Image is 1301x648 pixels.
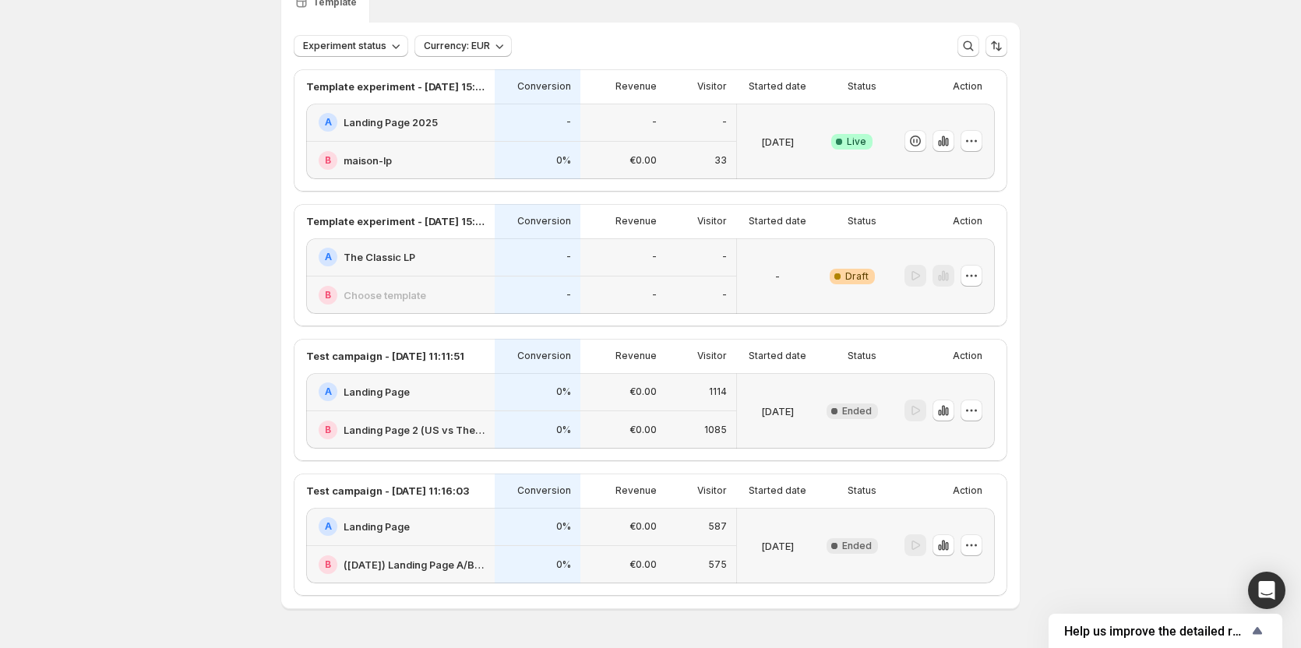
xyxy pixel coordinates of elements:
[842,405,872,417] span: Ended
[566,251,571,263] p: -
[722,116,727,129] p: -
[344,384,410,400] h2: Landing Page
[517,80,571,93] p: Conversion
[847,136,866,148] span: Live
[325,116,332,129] h2: A
[424,40,490,52] span: Currency: EUR
[325,154,331,167] h2: B
[749,350,806,362] p: Started date
[344,153,392,168] h2: maison-lp
[344,557,485,572] h2: ([DATE]) Landing Page A/B ([DATE])
[556,154,571,167] p: 0%
[652,251,657,263] p: -
[1248,572,1285,609] div: Open Intercom Messenger
[325,251,332,263] h2: A
[697,80,727,93] p: Visitor
[708,558,727,571] p: 575
[722,289,727,301] p: -
[629,386,657,398] p: €0.00
[325,520,332,533] h2: A
[325,424,331,436] h2: B
[1064,622,1267,640] button: Show survey - Help us improve the detailed report for A/B campaigns
[306,483,469,498] p: Test campaign - [DATE] 11:16:03
[985,35,1007,57] button: Sort the results
[325,386,332,398] h2: A
[697,215,727,227] p: Visitor
[749,215,806,227] p: Started date
[775,269,780,284] p: -
[697,350,727,362] p: Visitor
[629,424,657,436] p: €0.00
[629,558,657,571] p: €0.00
[848,350,876,362] p: Status
[652,289,657,301] p: -
[953,484,982,497] p: Action
[697,484,727,497] p: Visitor
[749,80,806,93] p: Started date
[708,520,727,533] p: 587
[306,79,485,94] p: Template experiment - [DATE] 15:48:34
[325,558,331,571] h2: B
[306,348,464,364] p: Test campaign - [DATE] 11:11:51
[629,520,657,533] p: €0.00
[761,134,794,150] p: [DATE]
[556,424,571,436] p: 0%
[517,350,571,362] p: Conversion
[344,114,438,130] h2: Landing Page 2025
[306,213,485,229] p: Template experiment - [DATE] 15:50:04
[722,251,727,263] p: -
[556,386,571,398] p: 0%
[325,289,331,301] h2: B
[848,80,876,93] p: Status
[615,80,657,93] p: Revenue
[704,424,727,436] p: 1085
[1064,624,1248,639] span: Help us improve the detailed report for A/B campaigns
[953,215,982,227] p: Action
[344,519,410,534] h2: Landing Page
[749,484,806,497] p: Started date
[848,215,876,227] p: Status
[556,520,571,533] p: 0%
[344,287,426,303] h2: Choose template
[761,538,794,554] p: [DATE]
[714,154,727,167] p: 33
[842,540,872,552] span: Ended
[953,80,982,93] p: Action
[615,484,657,497] p: Revenue
[294,35,408,57] button: Experiment status
[556,558,571,571] p: 0%
[709,386,727,398] p: 1114
[566,116,571,129] p: -
[566,289,571,301] p: -
[303,40,386,52] span: Experiment status
[344,249,415,265] h2: The Classic LP
[414,35,512,57] button: Currency: EUR
[344,422,485,438] h2: Landing Page 2 (US vs Them)
[629,154,657,167] p: €0.00
[517,484,571,497] p: Conversion
[652,116,657,129] p: -
[848,484,876,497] p: Status
[761,403,794,419] p: [DATE]
[615,350,657,362] p: Revenue
[615,215,657,227] p: Revenue
[845,270,869,283] span: Draft
[517,215,571,227] p: Conversion
[953,350,982,362] p: Action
